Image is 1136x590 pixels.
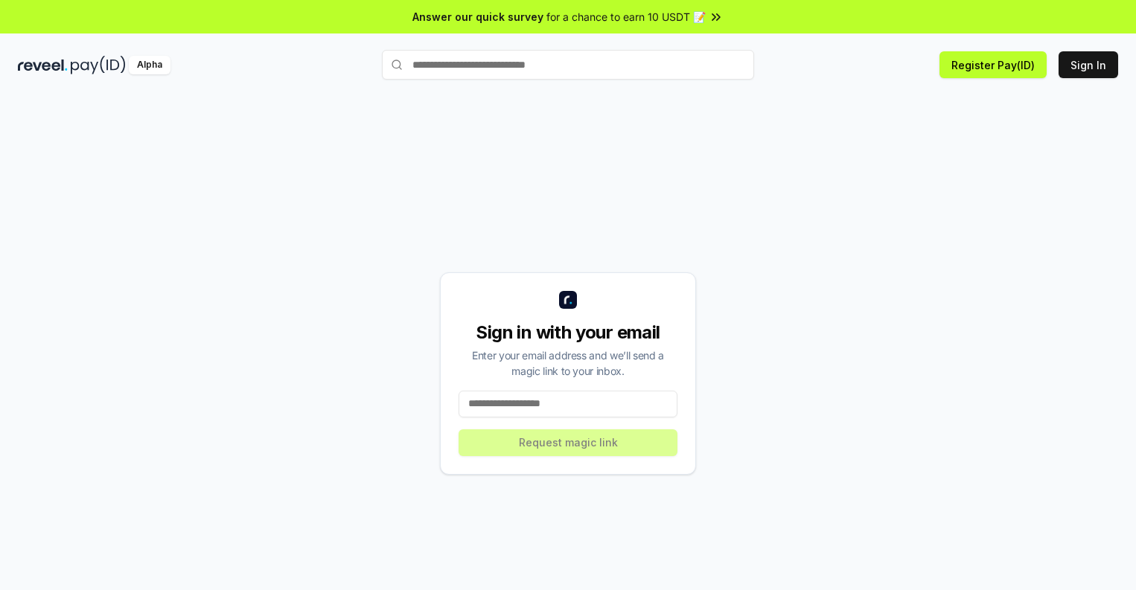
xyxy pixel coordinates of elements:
div: Sign in with your email [459,321,677,344]
button: Register Pay(ID) [939,51,1047,78]
button: Sign In [1059,51,1118,78]
span: for a chance to earn 10 USDT 📝 [546,9,706,25]
img: reveel_dark [18,56,68,74]
div: Enter your email address and we’ll send a magic link to your inbox. [459,347,677,379]
span: Answer our quick survey [412,9,543,25]
img: pay_id [71,56,126,74]
div: Alpha [129,56,170,74]
img: logo_small [559,291,577,309]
